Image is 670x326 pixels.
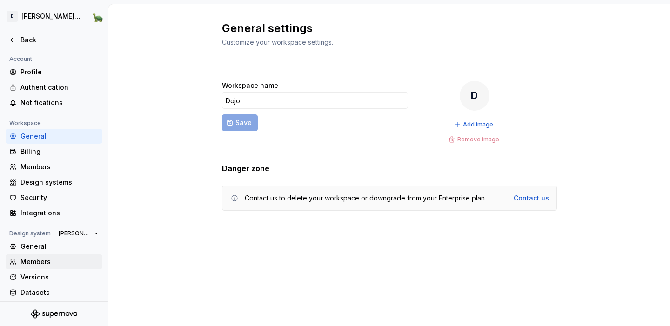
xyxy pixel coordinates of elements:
svg: Supernova Logo [31,309,77,319]
div: Account [6,53,36,65]
div: D [7,11,18,22]
div: Back [20,35,99,45]
div: Datasets [20,288,99,297]
div: Versions [20,273,99,282]
a: Documentation [6,300,102,315]
a: General [6,239,102,254]
div: Design systems [20,178,99,187]
div: D [460,81,489,111]
span: Add image [463,121,493,128]
div: [PERSON_NAME]-design-system [21,12,81,21]
div: Profile [20,67,99,77]
div: Security [20,193,99,202]
a: Datasets [6,285,102,300]
div: Contact us to delete your workspace or downgrade from your Enterprise plan. [245,193,486,203]
label: Workspace name [222,81,278,90]
div: Members [20,257,99,266]
div: Design system [6,228,54,239]
a: Profile [6,65,102,80]
a: Members [6,254,102,269]
button: Add image [451,118,497,131]
div: Workspace [6,118,45,129]
span: [PERSON_NAME]-design-system [59,230,91,237]
div: Members [20,162,99,172]
button: D[PERSON_NAME]-design-systemDave Musson [2,6,106,27]
div: General [20,242,99,251]
div: Integrations [20,208,99,218]
a: Authentication [6,80,102,95]
a: Versions [6,270,102,285]
div: Authentication [20,83,99,92]
h2: General settings [222,21,546,36]
div: General [20,132,99,141]
a: Members [6,160,102,174]
img: Dave Musson [92,11,103,22]
a: Design systems [6,175,102,190]
span: Customize your workspace settings. [222,38,333,46]
a: General [6,129,102,144]
div: Notifications [20,98,99,107]
a: Integrations [6,206,102,220]
a: Billing [6,144,102,159]
a: Back [6,33,102,47]
a: Security [6,190,102,205]
h3: Danger zone [222,163,269,174]
a: Contact us [514,193,549,203]
a: Notifications [6,95,102,110]
div: Billing [20,147,99,156]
